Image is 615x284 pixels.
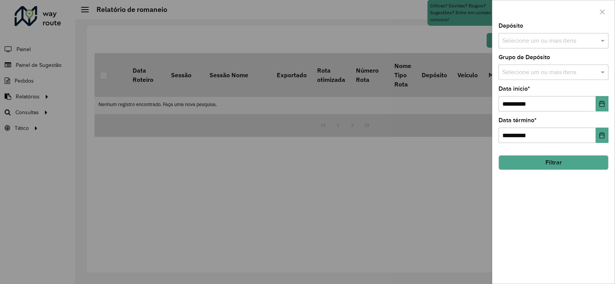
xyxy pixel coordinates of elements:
label: Data término [499,116,537,125]
button: Choose Date [596,128,608,143]
button: Filtrar [499,155,608,170]
label: Data início [499,84,530,93]
label: Depósito [499,21,523,30]
label: Grupo de Depósito [499,53,550,62]
button: Choose Date [596,96,608,111]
